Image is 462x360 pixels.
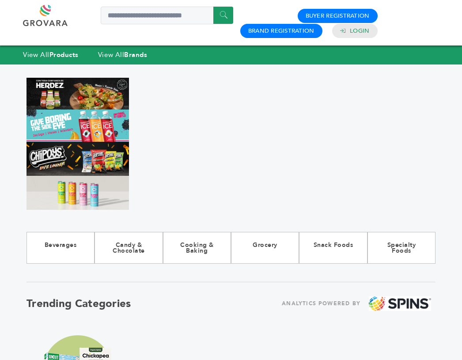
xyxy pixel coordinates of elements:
[23,50,79,59] a: View AllProducts
[27,176,129,210] img: Marketplace Top Banner 4
[282,298,360,309] span: ANALYTICS POWERED BY
[248,27,314,35] a: Brand Registration
[27,232,95,264] a: Beverages
[299,232,367,264] a: Snack Foods
[95,232,163,264] a: Candy & Chocolate
[231,232,299,264] a: Grocery
[27,142,129,176] img: Marketplace Top Banner 3
[27,78,129,110] img: Marketplace Top Banner 1
[27,296,131,311] h2: Trending Categories
[350,27,369,35] a: Login
[101,7,233,24] input: Search a product or brand...
[98,50,148,59] a: View AllBrands
[49,50,79,59] strong: Products
[163,232,231,264] a: Cooking & Baking
[369,296,431,311] img: spins.png
[306,12,370,20] a: Buyer Registration
[367,232,435,264] a: Specialty Foods
[27,110,129,141] img: Marketplace Top Banner 2
[124,50,147,59] strong: Brands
